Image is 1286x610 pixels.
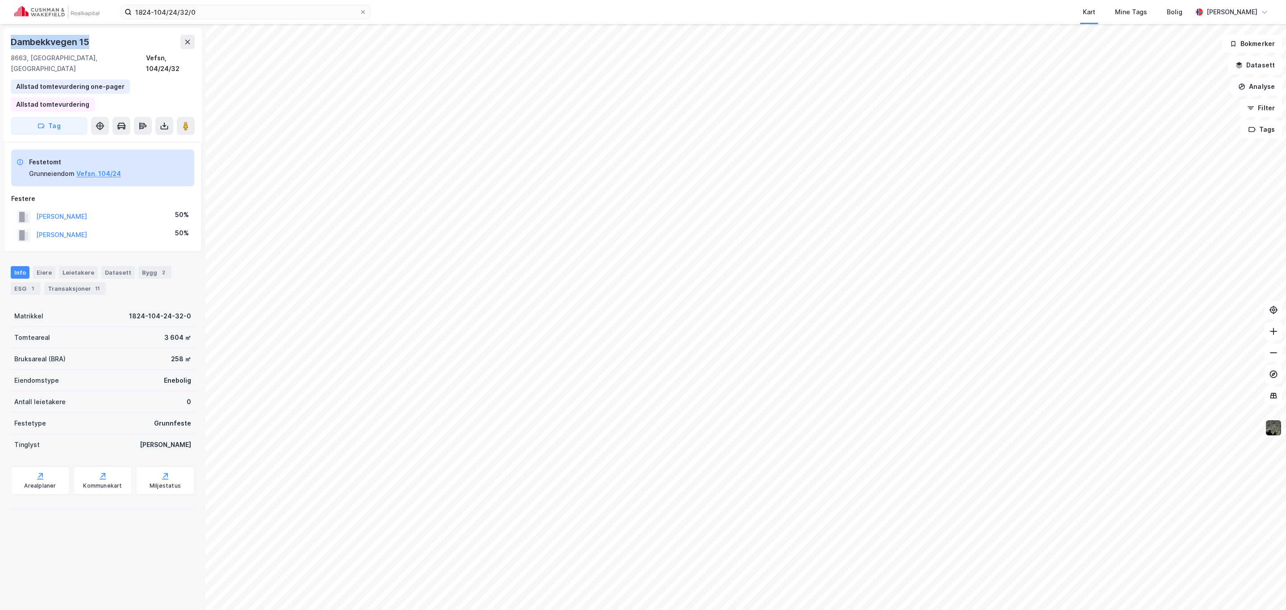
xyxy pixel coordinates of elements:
[14,311,43,322] div: Matrikkel
[1167,7,1182,17] div: Bolig
[14,418,46,429] div: Festetype
[11,266,29,279] div: Info
[1241,121,1282,138] button: Tags
[1265,419,1282,436] img: 9k=
[11,282,41,295] div: ESG
[76,168,121,179] button: Vefsn, 104/24
[11,53,146,74] div: 8663, [GEOGRAPHIC_DATA], [GEOGRAPHIC_DATA]
[1115,7,1147,17] div: Mine Tags
[164,375,191,386] div: Enebolig
[33,266,55,279] div: Eiere
[1241,567,1286,610] div: Kontrollprogram for chat
[171,354,191,364] div: 258 ㎡
[1083,7,1095,17] div: Kart
[83,482,122,489] div: Kommunekart
[11,35,91,49] div: Dambekkvegen 15
[1222,35,1282,53] button: Bokmerker
[14,354,66,364] div: Bruksareal (BRA)
[1231,78,1282,96] button: Analyse
[132,5,359,19] input: Søk på adresse, matrikkel, gårdeiere, leietakere eller personer
[1240,99,1282,117] button: Filter
[1241,567,1286,610] iframe: Chat Widget
[28,284,37,293] div: 1
[14,397,66,407] div: Antall leietakere
[101,266,135,279] div: Datasett
[24,482,56,489] div: Arealplaner
[187,397,191,407] div: 0
[93,284,102,293] div: 11
[29,168,75,179] div: Grunneiendom
[11,117,88,135] button: Tag
[129,311,191,322] div: 1824-104-24-32-0
[159,268,168,277] div: 2
[59,266,98,279] div: Leietakere
[1207,7,1257,17] div: [PERSON_NAME]
[14,332,50,343] div: Tomteareal
[14,375,59,386] div: Eiendomstype
[140,439,191,450] div: [PERSON_NAME]
[11,193,194,204] div: Festere
[175,228,189,238] div: 50%
[44,282,105,295] div: Transaksjoner
[16,81,125,92] div: Allstad tomtevurdering one-pager
[175,209,189,220] div: 50%
[14,439,40,450] div: Tinglyst
[138,266,171,279] div: Bygg
[146,53,195,74] div: Vefsn, 104/24/32
[154,418,191,429] div: Grunnfeste
[29,157,121,167] div: Festetomt
[1228,56,1282,74] button: Datasett
[164,332,191,343] div: 3 604 ㎡
[16,99,89,110] div: Allstad tomtevurdering
[14,6,99,18] img: cushman-wakefield-realkapital-logo.202ea83816669bd177139c58696a8fa1.svg
[150,482,181,489] div: Miljøstatus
